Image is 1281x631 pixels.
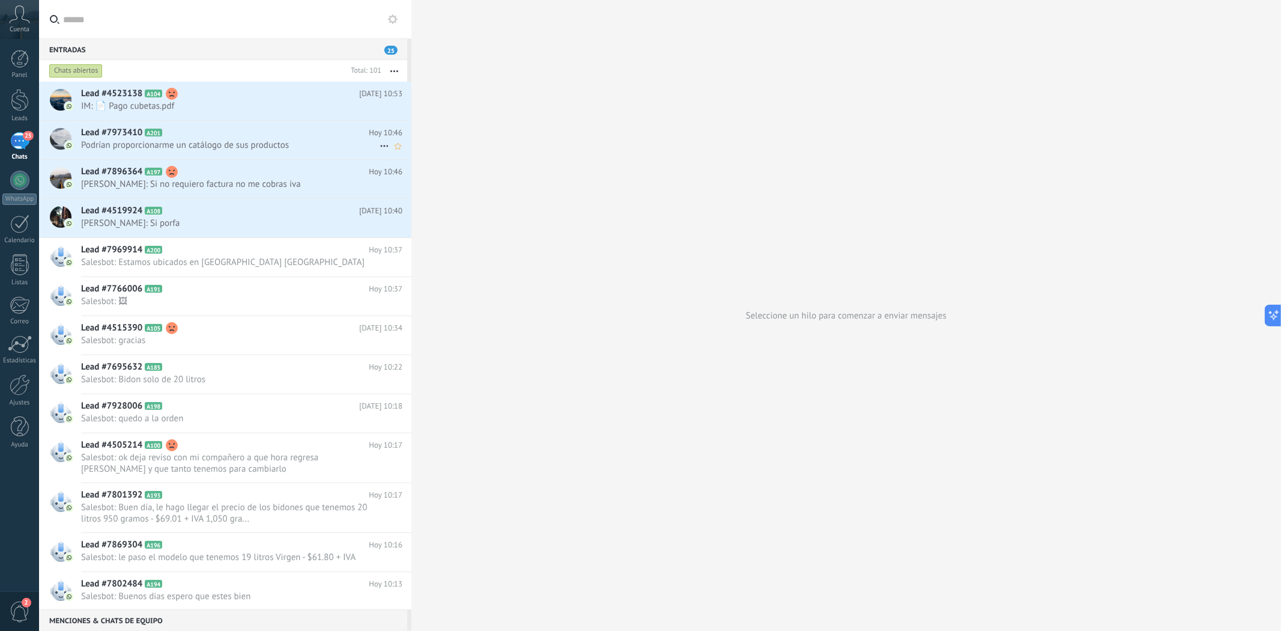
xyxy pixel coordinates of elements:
a: Lead #7695632 A185 Hoy 10:22 Salesbot: Bidon solo de 20 litros [39,355,411,394]
span: Lead #7695632 [81,361,142,373]
span: Salesbot: gracias [81,335,380,346]
div: Menciones & Chats de equipo [39,609,407,631]
a: Lead #7869304 A196 Hoy 10:16 Salesbot: le paso el modelo que tenemos 19 litros Virgen - $61.80 + IVA [39,533,411,572]
img: com.amocrm.amocrmwa.svg [65,553,73,562]
span: Lead #4515390 [81,322,142,334]
a: Lead #4515390 A105 [DATE] 10:34 Salesbot: gracias [39,316,411,355]
span: Podrían proporcionarme un catálogo de sus productos [81,139,380,151]
img: com.amocrm.amocrmwa.svg [65,454,73,462]
span: Hoy 10:46 [369,127,402,139]
span: Hoy 10:22 [369,361,402,373]
div: Total: 101 [346,65,381,77]
span: 25 [384,46,398,55]
a: Lead #4505214 A100 Hoy 10:17 Salesbot: ok deja reviso con mi compañero a que hora regresa [PERSON... [39,433,411,483]
img: com.amocrm.amocrmwa.svg [65,258,73,267]
span: Lead #7801392 [81,489,142,501]
div: Ayuda [2,441,37,449]
span: 2 [22,598,31,608]
span: A201 [145,129,162,136]
span: A108 [145,207,162,215]
span: Hoy 10:46 [369,166,402,178]
img: com.amocrm.amocrmwa.svg [65,180,73,189]
span: Lead #7869304 [81,539,142,551]
span: A185 [145,363,162,371]
span: Hoy 10:17 [369,439,402,451]
span: A105 [145,324,162,332]
span: Lead #4519924 [81,205,142,217]
span: [DATE] 10:53 [359,88,402,100]
a: Lead #7928006 A198 [DATE] 10:18 Salesbot: quedo a la orden [39,394,411,433]
span: Lead #7802484 [81,578,142,590]
a: Lead #4519924 A108 [DATE] 10:40 [PERSON_NAME]: Si porfa [39,199,411,237]
div: Leads [2,115,37,123]
span: [DATE] 10:18 [359,400,402,412]
img: com.amocrm.amocrmwa.svg [65,376,73,384]
img: com.amocrm.amocrmwa.svg [65,102,73,111]
span: [PERSON_NAME]: Si no requiero factura no me cobras iva [81,178,380,190]
span: Lead #4505214 [81,439,142,451]
img: com.amocrm.amocrmwa.svg [65,415,73,423]
span: [DATE] 10:34 [359,322,402,334]
span: Hoy 10:37 [369,283,402,295]
div: Estadísticas [2,357,37,365]
div: WhatsApp [2,194,37,205]
a: Lead #7802484 A194 Hoy 10:13 Salesbot: Buenos dias espero que estes bien [39,572,411,611]
span: Lead #7969914 [81,244,142,256]
span: Hoy 10:16 [369,539,402,551]
div: Listas [2,279,37,287]
span: A196 [145,541,162,549]
a: Lead #4523138 A104 [DATE] 10:53 IM: 📄 Pago cubetas.pdf [39,82,411,120]
span: A104 [145,90,162,97]
div: Calendario [2,237,37,245]
span: Salesbot: Buen día, le hago llegar el precio de los bidones que tenemos 20 litros 950 gramos - $6... [81,502,380,525]
span: Lead #7928006 [81,400,142,412]
a: Lead #7801392 A193 Hoy 10:17 Salesbot: Buen día, le hago llegar el precio de los bidones que tene... [39,483,411,532]
span: Hoy 10:13 [369,578,402,590]
button: Más [381,60,407,82]
span: Hoy 10:37 [369,244,402,256]
a: Lead #7969914 A200 Hoy 10:37 Salesbot: Estamos ubicados en [GEOGRAPHIC_DATA] [GEOGRAPHIC_DATA] [39,238,411,276]
span: [PERSON_NAME]: Si porfa [81,218,380,229]
span: Salesbot: quedo a la orden [81,413,380,424]
img: com.amocrm.amocrmwa.svg [65,219,73,228]
span: A191 [145,285,162,293]
img: com.amocrm.amocrmwa.svg [65,141,73,150]
a: Lead #7973410 A201 Hoy 10:46 Podrían proporcionarme un catálogo de sus productos [39,121,411,159]
span: Lead #7973410 [81,127,142,139]
div: Entradas [39,38,407,60]
span: A197 [145,168,162,175]
div: Panel [2,72,37,79]
span: Salesbot: Buenos dias espero que estes bien [81,591,380,602]
div: Chats [2,153,37,161]
span: Lead #7896364 [81,166,142,178]
span: A193 [145,491,162,499]
span: A100 [145,441,162,449]
img: com.amocrm.amocrmwa.svg [65,337,73,345]
div: Chats abiertos [49,64,103,78]
span: [DATE] 10:40 [359,205,402,217]
a: Lead #7766006 A191 Hoy 10:37 Salesbot: 🖼 [39,277,411,315]
a: Lead #7896364 A197 Hoy 10:46 [PERSON_NAME]: Si no requiero factura no me cobras iva [39,160,411,198]
span: A194 [145,580,162,588]
span: Cuenta [10,26,29,34]
span: A200 [145,246,162,254]
div: Correo [2,318,37,326]
span: Lead #4523138 [81,88,142,100]
span: 25 [23,131,33,141]
span: Salesbot: 🖼 [81,296,380,307]
span: A198 [145,402,162,410]
img: com.amocrm.amocrmwa.svg [65,297,73,306]
img: com.amocrm.amocrmwa.svg [65,504,73,512]
img: com.amocrm.amocrmwa.svg [65,593,73,601]
span: Salesbot: ok deja reviso con mi compañero a que hora regresa [PERSON_NAME] y que tanto tenemos pa... [81,452,380,475]
span: Lead #7766006 [81,283,142,295]
span: Salesbot: Bidon solo de 20 litros [81,374,380,385]
span: Salesbot: le paso el modelo que tenemos 19 litros Virgen - $61.80 + IVA [81,552,380,563]
div: Ajustes [2,399,37,407]
span: IM: 📄 Pago cubetas.pdf [81,100,380,112]
span: Hoy 10:17 [369,489,402,501]
span: Salesbot: Estamos ubicados en [GEOGRAPHIC_DATA] [GEOGRAPHIC_DATA] [81,257,380,268]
